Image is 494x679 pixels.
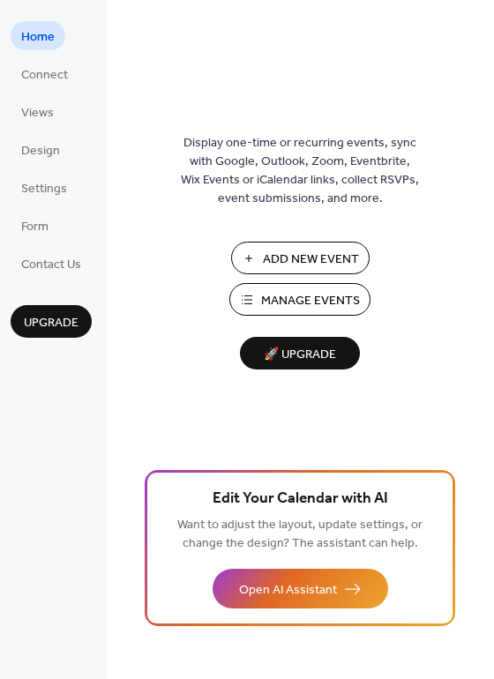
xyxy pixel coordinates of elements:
[229,283,370,316] button: Manage Events
[11,211,59,240] a: Form
[11,249,92,278] a: Contact Us
[11,135,71,164] a: Design
[181,134,419,208] span: Display one-time or recurring events, sync with Google, Outlook, Zoom, Eventbrite, Wix Events or ...
[21,142,60,160] span: Design
[11,173,78,202] a: Settings
[11,305,92,338] button: Upgrade
[240,337,360,369] button: 🚀 Upgrade
[21,66,68,85] span: Connect
[21,180,67,198] span: Settings
[239,581,337,600] span: Open AI Assistant
[11,59,79,88] a: Connect
[21,256,81,274] span: Contact Us
[24,314,79,332] span: Upgrade
[21,28,55,47] span: Home
[261,292,360,310] span: Manage Events
[263,250,359,269] span: Add New Event
[11,97,64,126] a: Views
[21,104,54,123] span: Views
[213,487,388,511] span: Edit Your Calendar with AI
[251,343,349,367] span: 🚀 Upgrade
[213,569,388,608] button: Open AI Assistant
[11,21,65,50] a: Home
[21,218,49,236] span: Form
[177,513,423,556] span: Want to adjust the layout, update settings, or change the design? The assistant can help.
[231,242,370,274] button: Add New Event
